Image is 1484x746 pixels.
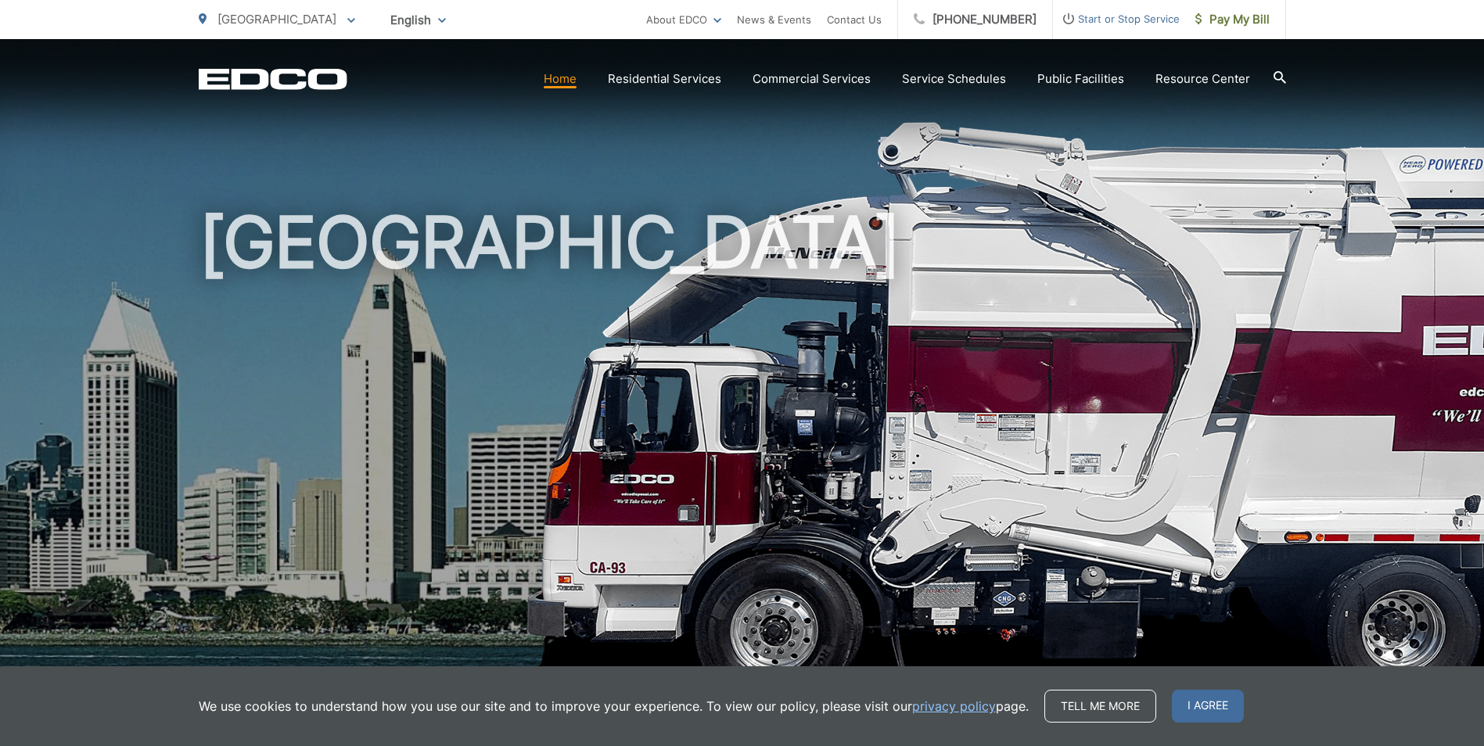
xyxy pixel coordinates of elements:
a: Service Schedules [902,70,1006,88]
a: News & Events [737,10,811,29]
p: We use cookies to understand how you use our site and to improve your experience. To view our pol... [199,697,1029,716]
a: Resource Center [1155,70,1250,88]
span: I agree [1172,690,1244,723]
a: Contact Us [827,10,882,29]
a: EDCD logo. Return to the homepage. [199,68,347,90]
a: Commercial Services [753,70,871,88]
span: Pay My Bill [1195,10,1270,29]
span: [GEOGRAPHIC_DATA] [217,12,336,27]
span: English [379,6,458,34]
h1: [GEOGRAPHIC_DATA] [199,203,1286,698]
a: Public Facilities [1037,70,1124,88]
a: About EDCO [646,10,721,29]
a: Tell me more [1044,690,1156,723]
a: Home [544,70,577,88]
a: privacy policy [912,697,996,716]
a: Residential Services [608,70,721,88]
